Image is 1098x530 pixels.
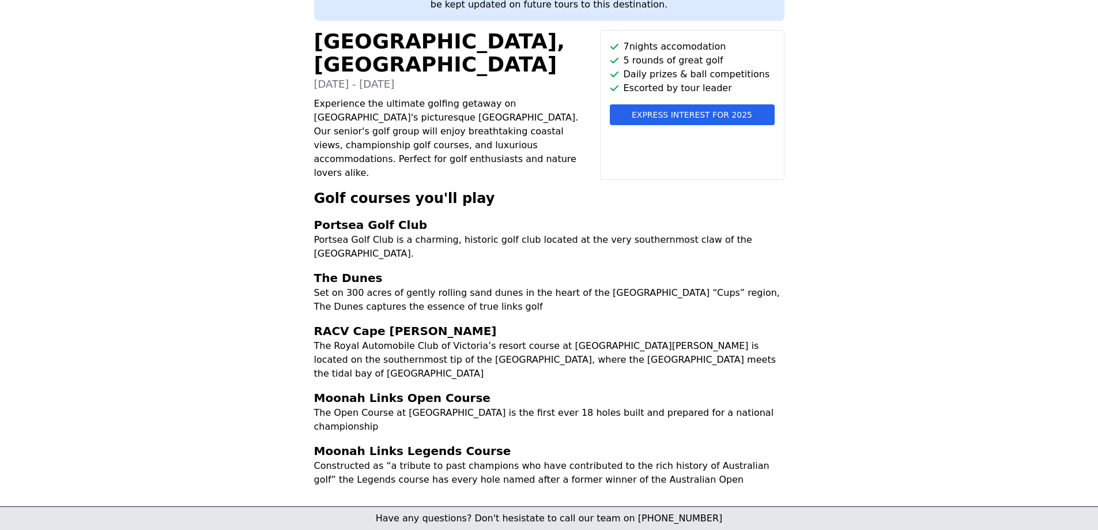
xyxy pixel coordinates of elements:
p: Experience the ultimate golfing getaway on [GEOGRAPHIC_DATA]'s picturesque [GEOGRAPHIC_DATA]. Our... [314,97,591,180]
span: Express interest for 2025 [632,109,752,121]
p: Set on 300 acres of gently rolling sand dunes in the heart of the [GEOGRAPHIC_DATA] “Cups” region... [314,286,784,314]
p: Constructed as “a tribute to past champions who have contributed to the rich history of Australia... [314,459,784,487]
h3: RACV Cape [PERSON_NAME] [314,323,784,339]
h2: Inclusions [314,505,784,524]
h2: Golf courses you'll play [314,189,784,208]
li: Daily prizes & ball competitions [610,67,775,81]
li: 5 rounds of great golf [610,54,775,67]
h3: Moonah Links Legends Course [314,443,784,459]
h3: Moonah Links Open Course [314,390,784,406]
p: Portsea Golf Club is a charming, historic golf club located at the very southernmost claw of the ... [314,233,784,261]
li: 7 nights accomodation [610,40,775,54]
li: Escorted by tour leader [610,81,775,95]
button: Express interest for 2025 [610,104,775,125]
p: The Royal Automobile Club of Victoria’s resort course at [GEOGRAPHIC_DATA][PERSON_NAME] is locate... [314,339,784,381]
p: The Open Course at [GEOGRAPHIC_DATA] is the first ever 18 holes built and prepared for a national... [314,406,784,434]
h3: The Dunes [314,270,784,286]
h1: [GEOGRAPHIC_DATA], [GEOGRAPHIC_DATA] [314,30,591,76]
p: [DATE] - [DATE] [314,76,591,92]
h3: Portsea Golf Club [314,217,784,233]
